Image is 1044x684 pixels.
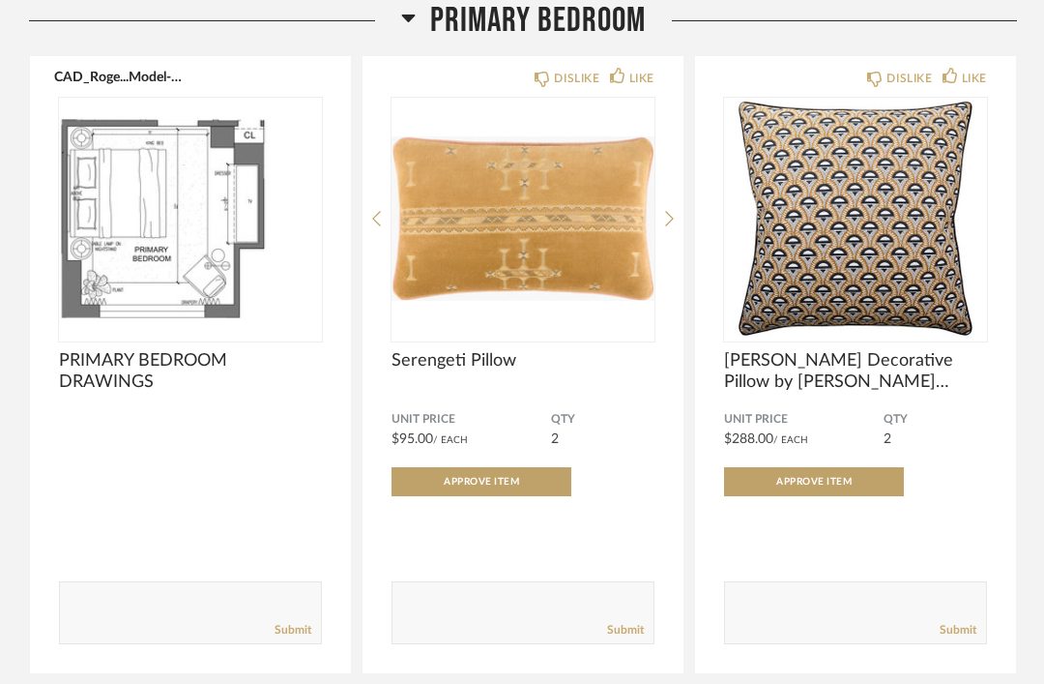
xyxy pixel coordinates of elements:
button: CAD_Roge...Model-22.pdf [54,69,186,84]
img: undefined [724,98,987,340]
span: / Each [773,435,808,445]
div: LIKE [962,69,987,88]
button: Approve Item [391,467,571,496]
span: Unit Price [391,412,551,428]
span: QTY [551,412,654,428]
a: Submit [607,622,644,639]
span: Unit Price [724,412,884,428]
button: Approve Item [724,467,904,496]
img: undefined [59,98,322,340]
span: [PERSON_NAME] Decorative Pillow by [PERSON_NAME] Studio [724,350,987,393]
div: LIKE [629,69,654,88]
span: 2 [884,432,891,446]
span: / Each [433,435,468,445]
a: Submit [940,622,976,639]
img: undefined [391,98,654,340]
span: PRIMARY BEDROOM DRAWINGS [59,350,322,393]
span: Approve Item [444,477,519,487]
span: $288.00 [724,432,773,446]
div: DISLIKE [554,69,599,88]
span: Approve Item [776,477,852,487]
a: Submit [275,622,311,639]
span: $95.00 [391,432,433,446]
div: DISLIKE [886,69,932,88]
span: 2 [551,432,559,446]
span: QTY [884,412,987,428]
span: Serengeti Pillow [391,350,654,372]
